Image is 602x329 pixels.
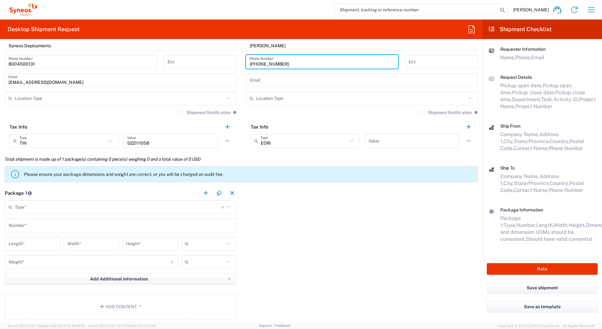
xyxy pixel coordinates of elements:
[500,75,532,80] span: Request Details
[487,282,598,294] button: Save shipment
[515,103,552,109] span: Project Number
[131,324,156,328] span: [DATE] 11:37:29
[513,7,549,13] span: [PERSON_NAME]
[548,145,583,151] span: Phone Number
[541,96,554,102] span: Task,
[5,294,236,320] button: Add Content*
[514,138,550,144] span: State/Province,
[514,145,548,151] span: Contact Name,
[335,4,498,16] input: Shipment, tracking or reference number
[179,110,231,115] label: Shipment Notification
[9,124,27,130] h2: Tax Info
[497,323,594,329] span: Copyright © [DATE]-[DATE] Agistix Inc., All Rights Reserved
[8,324,85,328] span: Server: 2025.21.0-769a9a7b8c3
[548,187,583,193] span: Phone Number
[88,324,156,328] span: Client: 2025.21.0-7d7479b
[259,324,275,327] a: Support
[500,131,539,137] span: Company Name,
[514,187,548,193] span: Contact Name,
[550,180,569,186] span: Country,
[24,171,475,177] p: Please ensure your package dimensions and weight are correct, or you will be charged an audit fee.
[554,96,579,102] span: Activity ID,
[251,124,269,130] h2: Tax Info
[487,263,598,275] button: Rate
[500,47,546,52] span: Requester Information
[516,222,536,228] span: Number,
[5,190,32,196] h2: Package 1
[503,138,514,144] span: City,
[500,207,543,212] span: Package Information
[550,138,569,144] span: Country,
[554,222,569,228] span: Width,
[512,89,555,95] span: Pickup close date,
[90,276,148,282] span: Add Additional Information
[8,26,80,33] h2: Desktop Shipment Request
[515,55,531,61] span: Phone,
[536,222,554,228] span: Length,
[500,215,521,228] span: Package 1:
[503,180,514,186] span: City,
[60,324,85,328] span: [DATE] 10:09:35
[500,173,539,179] span: Company Name,
[500,55,515,61] span: Name,
[500,165,515,170] span: Ship To
[526,236,592,242] span: Should have valid content(s)
[503,222,516,228] span: Type,
[5,273,236,285] button: Add Additional Information
[487,301,598,313] button: Save as template
[514,180,550,186] span: State/Province,
[531,55,544,61] span: Email
[500,83,542,89] span: Pickup open date,
[420,110,472,115] label: Shipment Notification
[500,124,520,129] span: Ship From
[569,222,586,228] span: Height,
[512,96,541,102] span: Department,
[275,324,291,327] a: Feedback
[488,26,552,33] h2: Shipment Checklist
